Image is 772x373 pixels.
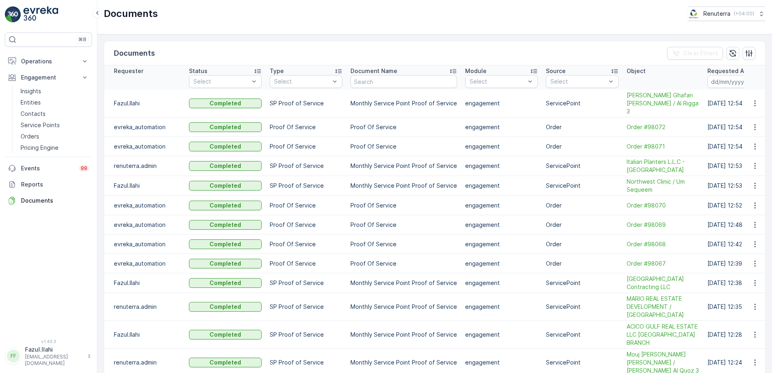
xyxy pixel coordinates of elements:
td: Proof Of Service [346,254,461,273]
td: ServicePoint [542,321,623,349]
td: Monthly Service Point Proof of Service [346,176,461,196]
button: Completed [189,161,262,171]
button: Completed [189,201,262,210]
a: Italian Planters L.L.C - Dubai Production City [627,158,699,174]
a: Entities [17,97,92,108]
p: Pricing Engine [21,144,59,152]
td: ServicePoint [542,156,623,176]
td: Order [542,235,623,254]
td: Monthly Service Point Proof of Service [346,273,461,293]
p: Select [550,78,606,86]
td: Proof Of Service [346,235,461,254]
td: evreka_automation [104,254,185,273]
td: SP Proof of Service [266,321,346,349]
td: Monthly Service Point Proof of Service [346,293,461,321]
a: Events99 [5,160,92,176]
button: Completed [189,302,262,312]
p: Completed [210,123,241,131]
span: Order #98068 [627,240,699,248]
p: Completed [210,279,241,287]
a: Order #98067 [627,260,699,268]
td: renuterra.admin [104,293,185,321]
p: ⌘B [78,36,86,43]
a: Noor Al Dhaid Building Contracting LLC [627,275,699,291]
td: evreka_automation [104,137,185,156]
td: engagement [461,156,542,176]
td: Fazul.Ilahi [104,176,185,196]
a: Abdul Majeed Ghafan Mohammed Alshamsi / Al Rigga 3 [627,91,699,115]
img: logo_light-DOdMpM7g.png [23,6,58,23]
p: ( +04:00 ) [734,10,754,17]
a: Orders [17,131,92,142]
button: Completed [189,330,262,339]
span: Order #98071 [627,142,699,151]
td: Proof Of Service [346,196,461,215]
td: engagement [461,176,542,196]
p: Completed [210,260,241,268]
p: Requested At [707,67,747,75]
td: Monthly Service Point Proof of Service [346,90,461,117]
p: Completed [210,221,241,229]
p: Contacts [21,110,46,118]
td: Monthly Service Point Proof of Service [346,156,461,176]
p: Operations [21,57,76,65]
td: engagement [461,235,542,254]
p: Service Points [21,121,60,129]
p: Select [193,78,249,86]
p: Status [189,67,208,75]
button: Engagement [5,69,92,86]
button: Operations [5,53,92,69]
button: Renuterra(+04:00) [688,6,766,21]
td: Monthly Service Point Proof of Service [346,321,461,349]
a: ACICO GULF REAL ESTATE LLC DUBAI BRANCH [627,323,699,347]
button: Completed [189,98,262,108]
p: Completed [210,99,241,107]
span: v 1.49.3 [5,339,92,344]
td: engagement [461,117,542,137]
td: renuterra.admin [104,156,185,176]
p: Fazul.Ilahi [25,346,83,354]
td: Order [542,254,623,273]
td: SP Proof of Service [266,293,346,321]
p: Engagement [21,73,76,82]
td: Proof Of Service [266,137,346,156]
td: Fazul.Ilahi [104,273,185,293]
p: Documents [21,197,89,205]
td: Proof Of Service [266,235,346,254]
a: Pricing Engine [17,142,92,153]
p: Source [546,67,566,75]
td: engagement [461,90,542,117]
img: logo [5,6,21,23]
p: Events [21,164,74,172]
td: Order [542,117,623,137]
a: Order #98072 [627,123,699,131]
button: Completed [189,259,262,268]
td: evreka_automation [104,117,185,137]
a: Northwest Clinic / Um Sequeem [627,178,699,194]
p: 99 [81,165,87,172]
td: evreka_automation [104,215,185,235]
td: SP Proof of Service [266,176,346,196]
p: Module [465,67,487,75]
td: engagement [461,293,542,321]
a: Insights [17,86,92,97]
a: Order #98070 [627,201,699,210]
td: engagement [461,137,542,156]
button: Completed [189,278,262,288]
p: Reports [21,180,89,189]
p: Documents [104,7,158,20]
td: engagement [461,215,542,235]
button: Completed [189,220,262,230]
td: ServicePoint [542,293,623,321]
span: [GEOGRAPHIC_DATA] Contracting LLC [627,275,699,291]
p: Select [470,78,525,86]
a: Reports [5,176,92,193]
td: Proof Of Service [346,117,461,137]
input: Search [350,75,457,88]
td: Proof Of Service [266,196,346,215]
td: SP Proof of Service [266,90,346,117]
a: Documents [5,193,92,209]
p: Completed [210,358,241,367]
